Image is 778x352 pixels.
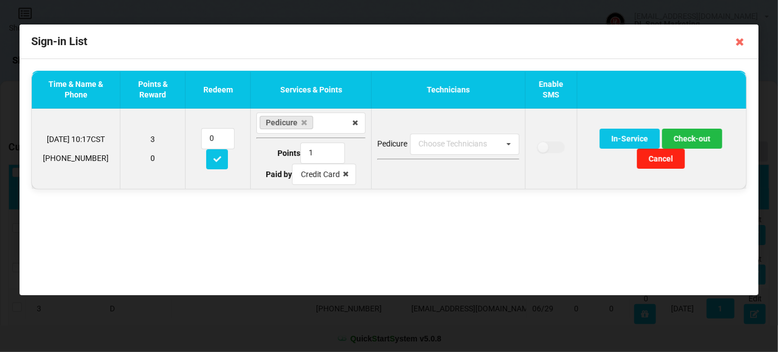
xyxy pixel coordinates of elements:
p: 3 [126,134,179,145]
p: 0 [126,153,179,164]
th: Technicians [371,72,525,109]
th: Points & Reward [120,72,185,109]
button: In-Service [600,129,660,149]
div: Sign-in List [20,25,758,59]
div: Credit Card [301,170,340,178]
b: Paid by [266,170,292,179]
th: Enable SMS [525,72,577,109]
input: Type Points [300,143,345,164]
button: Check-out [662,129,722,149]
input: Redeem [201,128,235,149]
div: Choose Technicians [416,138,503,150]
p: [PHONE_NUMBER] [37,153,115,164]
th: Services & Points [250,72,371,109]
div: Pedicure [377,139,407,150]
th: Redeem [185,72,250,109]
b: Points [278,148,300,157]
a: Pedicure [260,116,313,129]
th: Time & Name & Phone [32,72,120,109]
button: Cancel [637,149,685,169]
p: [DATE] 10:17 CST [37,134,115,145]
